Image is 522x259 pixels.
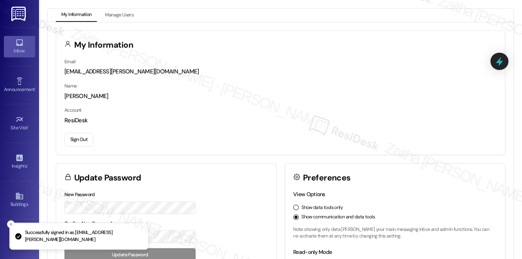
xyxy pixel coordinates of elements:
div: [PERSON_NAME] [64,92,497,100]
h3: My Information [74,41,134,49]
h3: Preferences [303,174,351,182]
label: Account [64,107,82,113]
label: New Password [64,191,95,198]
a: Site Visit • [4,113,35,134]
h3: Update Password [74,174,141,182]
div: ResiDesk [64,116,497,125]
div: [EMAIL_ADDRESS][PERSON_NAME][DOMAIN_NAME] [64,68,497,76]
button: Sign Out [64,133,93,146]
a: Leads [4,228,35,249]
p: Note: showing only data [PERSON_NAME] your main messaging inbox and admin functions. You can re-a... [293,226,497,240]
a: Buildings [4,189,35,211]
button: Close toast [7,220,15,228]
button: Manage Users [100,9,139,22]
label: View Options [293,191,325,198]
label: Read-only Mode [293,248,332,255]
label: Show communication and data tools [301,214,375,221]
span: • [27,162,28,168]
label: Show data tools only [301,204,343,211]
img: ResiDesk Logo [11,7,27,21]
label: Email [64,59,75,65]
a: Inbox [4,36,35,57]
span: • [35,86,36,91]
a: Insights • [4,151,35,172]
label: Name [64,83,77,89]
span: • [28,124,29,129]
button: My Information [56,9,97,22]
p: Successfully signed in as [EMAIL_ADDRESS][PERSON_NAME][DOMAIN_NAME] [25,229,142,243]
